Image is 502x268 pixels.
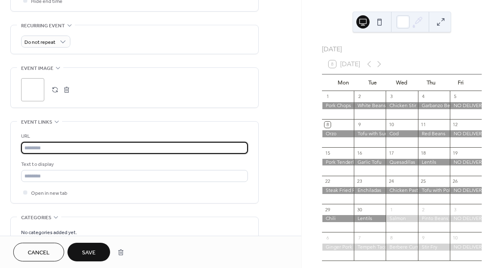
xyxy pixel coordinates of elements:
div: 11 [420,122,427,128]
span: Event links [21,118,52,127]
div: Ginger Pork [322,244,354,251]
div: 6 [324,234,331,241]
div: 2 [420,206,427,213]
div: Wed [387,74,416,91]
div: 10 [452,234,459,241]
div: NO DELIVERIES [450,187,482,194]
div: ; [21,78,44,101]
div: Tempeh Tacos [354,244,386,251]
span: Do not repeat [24,38,55,47]
div: Garbanzo Beans [418,102,450,109]
div: Cod [386,130,418,137]
div: Mon [329,74,358,91]
div: 3 [452,206,459,213]
div: NO DELIVERIES [450,130,482,137]
div: 9 [420,234,427,241]
div: [DATE] [322,44,482,54]
div: 12 [452,122,459,128]
div: Pork Chops [322,102,354,109]
div: Pinto Beans [418,215,450,222]
div: 29 [324,206,331,213]
div: 26 [452,178,459,184]
div: Garlic Tofu [354,159,386,166]
span: Event image [21,64,53,73]
div: Enchiladas [354,187,386,194]
div: NO DELIVERIES [450,244,482,251]
span: Open in new tab [31,189,67,198]
div: 5 [452,93,459,100]
span: Cancel [28,249,50,257]
div: 8 [388,234,394,241]
div: 4 [420,93,427,100]
div: Text to display [21,160,246,169]
div: 22 [324,178,331,184]
div: 25 [420,178,427,184]
div: NO DELIVERIES [450,102,482,109]
div: Orzo [322,130,354,137]
div: Steak Fried Rice [322,187,354,194]
div: Quesadillas [386,159,418,166]
div: Chili [322,215,354,222]
div: 1 [324,93,331,100]
div: Berbere Curry [386,244,418,251]
div: Salmon [386,215,418,222]
span: No categories added yet. [21,228,77,237]
span: Categories [21,213,51,222]
div: URL [21,132,246,141]
div: Tofu with Polenta [418,187,450,194]
div: NO DELIVERIES [450,159,482,166]
button: Save [67,243,110,261]
div: 18 [420,150,427,156]
div: 17 [388,150,394,156]
div: Lentils [354,215,386,222]
div: 16 [356,150,363,156]
span: Recurring event [21,22,65,30]
div: 24 [388,178,394,184]
div: Chicken Stir Fry [386,102,418,109]
div: 1 [388,206,394,213]
div: 2 [356,93,363,100]
div: Thu [416,74,446,91]
div: Fri [446,74,475,91]
div: 8 [324,122,331,128]
div: 9 [356,122,363,128]
div: Tue [358,74,387,91]
div: Red Beans [418,130,450,137]
div: 3 [388,93,394,100]
div: 10 [388,122,394,128]
div: Stir Fry [418,244,450,251]
div: 15 [324,150,331,156]
div: Chicken Pasta [386,187,418,194]
div: Lentils [418,159,450,166]
div: Tofu with Summer Veggies [354,130,386,137]
div: 30 [356,206,363,213]
button: Cancel [13,243,64,261]
div: NO DELIVERIES [450,215,482,222]
div: 19 [452,150,459,156]
span: Save [82,249,96,257]
div: White Beans [354,102,386,109]
div: 23 [356,178,363,184]
div: Pork Tenderloin [322,159,354,166]
div: 7 [356,234,363,241]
